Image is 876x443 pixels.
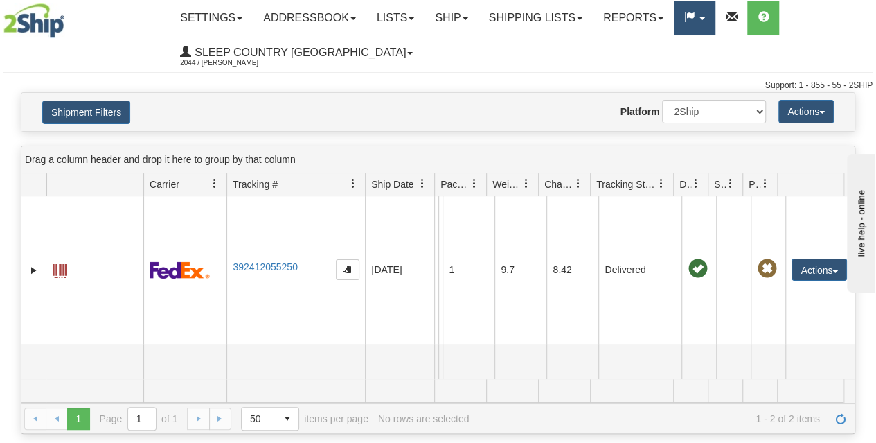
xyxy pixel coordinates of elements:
td: [PERSON_NAME] [PERSON_NAME] CA QC LA BAIE G7B 3P7 [438,196,443,344]
span: Page sizes drop down [241,407,299,431]
span: Packages [440,177,470,191]
span: Weight [492,177,521,191]
button: Actions [778,100,834,123]
td: Delivered [598,196,681,344]
td: Dormez-vous Shipping Department [GEOGRAPHIC_DATA] [GEOGRAPHIC_DATA] [GEOGRAPHIC_DATA] G1M 0A4 [434,196,438,344]
a: Lists [366,1,424,35]
button: Copy to clipboard [336,259,359,280]
span: 50 [250,412,268,426]
div: Support: 1 - 855 - 55 - 2SHIP [3,80,873,92]
td: [DATE] [365,196,434,344]
td: 9.7 [494,196,546,344]
span: Shipment Issues [714,177,726,191]
span: Tracking # [233,177,278,191]
span: Ship Date [371,177,413,191]
a: 392412055250 [233,261,297,272]
a: Reports [593,1,674,35]
a: Pickup Status filter column settings [753,172,777,196]
td: 1 [443,196,494,344]
span: Pickup Not Assigned [757,259,776,279]
div: No rows are selected [378,413,470,424]
span: Page 1 [67,408,89,430]
a: Weight filter column settings [515,172,538,196]
button: Shipment Filters [42,101,130,124]
div: live help - online [10,12,128,22]
a: Expand [27,263,41,277]
a: Tracking Status filter column settings [650,172,673,196]
img: 2 - FedEx Express® [150,261,210,279]
button: Actions [792,259,847,281]
a: Addressbook [253,1,366,35]
span: Carrier [150,177,179,191]
a: Ship [424,1,478,35]
td: 8.42 [546,196,598,344]
span: Page of 1 [100,407,178,431]
span: Delivery Status [679,177,691,191]
span: Charge [544,177,573,191]
a: Charge filter column settings [566,172,590,196]
a: Refresh [830,408,852,430]
div: grid grouping header [21,146,855,173]
a: Ship Date filter column settings [411,172,434,196]
span: 1 - 2 of 2 items [479,413,820,424]
a: Shipping lists [479,1,593,35]
img: logo2044.jpg [3,3,64,38]
span: items per page [241,407,368,431]
a: Packages filter column settings [463,172,486,196]
span: select [276,408,298,430]
iframe: chat widget [844,150,875,292]
span: 2044 / [PERSON_NAME] [180,56,284,70]
a: Shipment Issues filter column settings [719,172,742,196]
a: Tracking # filter column settings [341,172,365,196]
a: Delivery Status filter column settings [684,172,708,196]
a: Sleep Country [GEOGRAPHIC_DATA] 2044 / [PERSON_NAME] [170,35,423,70]
span: Pickup Status [749,177,760,191]
span: Sleep Country [GEOGRAPHIC_DATA] [191,46,406,58]
a: Carrier filter column settings [203,172,226,196]
span: On time [688,259,707,279]
input: Page 1 [128,408,156,430]
span: Tracking Status [596,177,656,191]
a: Label [53,258,67,280]
label: Platform [620,105,660,119]
a: Settings [170,1,253,35]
